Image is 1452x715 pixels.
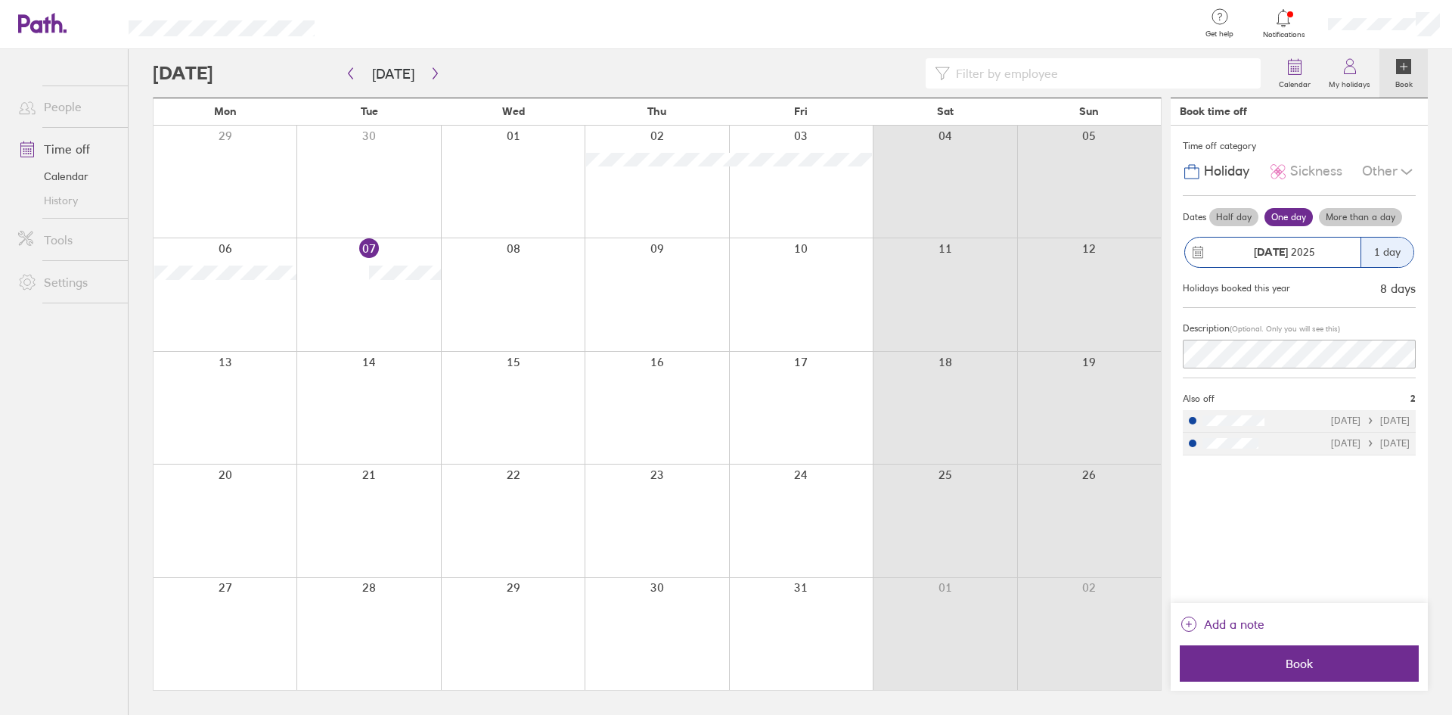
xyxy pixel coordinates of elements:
[1183,135,1416,157] div: Time off category
[6,134,128,164] a: Time off
[1183,322,1230,334] span: Description
[1079,105,1099,117] span: Sun
[1290,163,1342,179] span: Sickness
[1209,208,1258,226] label: Half day
[1319,208,1402,226] label: More than a day
[647,105,666,117] span: Thu
[1183,229,1416,275] button: [DATE] 20251 day
[1331,415,1410,426] div: [DATE] [DATE]
[1259,30,1308,39] span: Notifications
[361,105,378,117] span: Tue
[1204,163,1249,179] span: Holiday
[1270,76,1320,89] label: Calendar
[214,105,237,117] span: Mon
[1254,246,1315,258] span: 2025
[1379,49,1428,98] a: Book
[6,164,128,188] a: Calendar
[1264,208,1313,226] label: One day
[1362,157,1416,186] div: Other
[1180,645,1419,682] button: Book
[1259,8,1308,39] a: Notifications
[950,59,1252,88] input: Filter by employee
[6,225,128,255] a: Tools
[1204,612,1264,636] span: Add a note
[1270,49,1320,98] a: Calendar
[1320,49,1379,98] a: My holidays
[1183,212,1206,222] span: Dates
[1180,612,1264,636] button: Add a note
[1360,238,1413,267] div: 1 day
[6,267,128,297] a: Settings
[794,105,808,117] span: Fri
[1195,30,1244,39] span: Get help
[937,105,954,117] span: Sat
[502,105,525,117] span: Wed
[1180,105,1247,117] div: Book time off
[1183,393,1215,404] span: Also off
[1380,281,1416,295] div: 8 days
[1254,245,1288,259] strong: [DATE]
[6,188,128,213] a: History
[6,92,128,122] a: People
[1410,393,1416,404] span: 2
[1331,438,1410,449] div: [DATE] [DATE]
[1320,76,1379,89] label: My holidays
[1183,283,1290,294] div: Holidays booked this year
[360,61,427,86] button: [DATE]
[1386,76,1422,89] label: Book
[1230,324,1340,334] span: (Optional. Only you will see this)
[1190,657,1408,670] span: Book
